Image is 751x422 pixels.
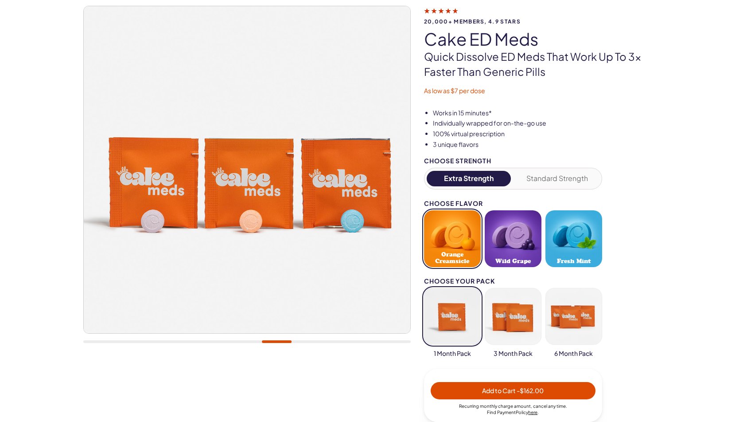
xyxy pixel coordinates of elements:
span: Orange Creamsicle [427,251,478,264]
div: Recurring monthly charge amount , cancel any time. Policy . [431,403,595,415]
div: Choose Strength [424,158,602,164]
span: Add to Cart [482,387,544,394]
span: Find Payment [487,410,516,415]
span: 20,000+ members, 4.9 stars [424,19,668,24]
button: Add to Cart -$162.00 [431,382,595,399]
p: Quick dissolve ED Meds that work up to 3x faster than generic pills [424,49,668,79]
span: Fresh Mint [557,258,591,264]
li: 3 unique flavors [433,140,668,149]
button: Extra Strength [427,171,511,186]
div: Choose Flavor [424,200,602,207]
span: 6 Month Pack [554,349,593,358]
li: 100% virtual prescription [433,130,668,138]
span: - $162.00 [517,387,544,394]
img: Cake ED Meds [410,6,737,333]
button: Standard Strength [515,171,599,186]
img: Cake ED Meds [83,6,410,333]
div: Choose your pack [424,278,602,284]
li: Individually wrapped for on-the-go use [433,119,668,128]
h1: Cake ED Meds [424,30,668,48]
a: here [528,410,537,415]
span: 1 Month Pack [434,349,471,358]
span: 3 Month Pack [494,349,533,358]
a: 20,000+ members, 4.9 stars [424,7,668,24]
span: Wild Grape [495,258,531,264]
p: As low as $7 per dose [424,87,668,95]
li: Works in 15 minutes* [433,109,668,118]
